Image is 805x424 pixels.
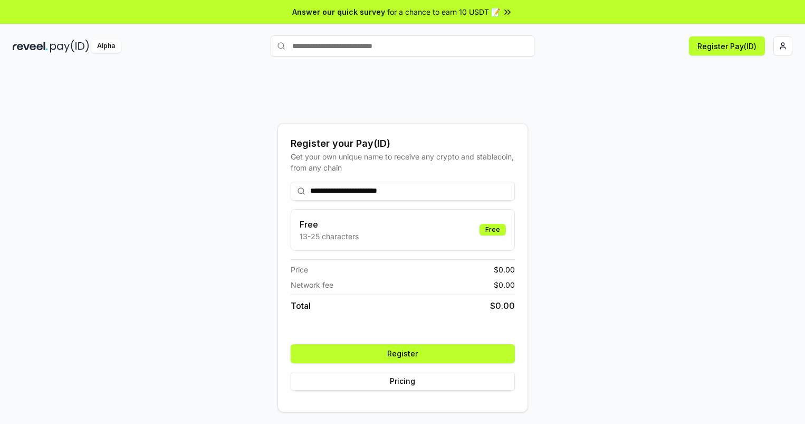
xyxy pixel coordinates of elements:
[91,40,121,53] div: Alpha
[291,279,333,290] span: Network fee
[291,372,515,391] button: Pricing
[300,231,359,242] p: 13-25 characters
[13,40,48,53] img: reveel_dark
[300,218,359,231] h3: Free
[480,224,506,235] div: Free
[292,6,385,17] span: Answer our quick survey
[689,36,765,55] button: Register Pay(ID)
[494,264,515,275] span: $ 0.00
[291,299,311,312] span: Total
[50,40,89,53] img: pay_id
[291,264,308,275] span: Price
[291,344,515,363] button: Register
[490,299,515,312] span: $ 0.00
[291,136,515,151] div: Register your Pay(ID)
[387,6,500,17] span: for a chance to earn 10 USDT 📝
[494,279,515,290] span: $ 0.00
[291,151,515,173] div: Get your own unique name to receive any crypto and stablecoin, from any chain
